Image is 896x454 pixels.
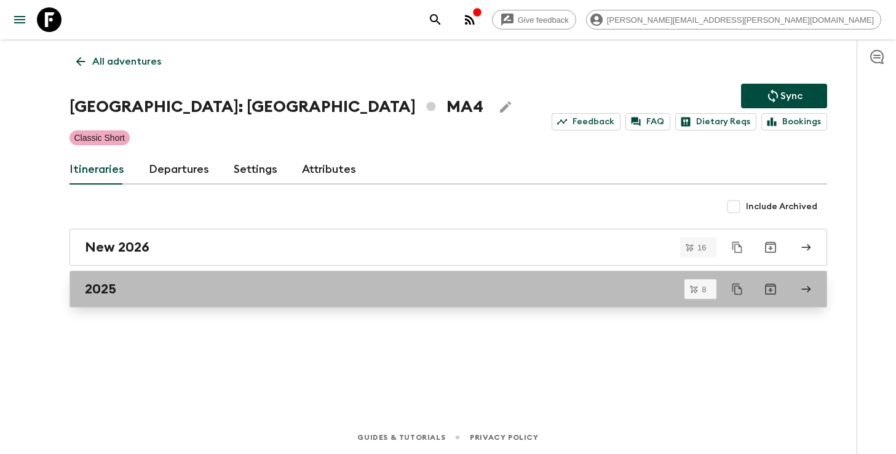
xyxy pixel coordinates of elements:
[69,229,827,266] a: New 2026
[625,113,670,130] a: FAQ
[761,113,827,130] a: Bookings
[423,7,448,32] button: search adventures
[493,95,518,119] button: Edit Adventure Title
[7,7,32,32] button: menu
[492,10,576,30] a: Give feedback
[470,431,538,444] a: Privacy Policy
[780,89,803,103] p: Sync
[85,239,149,255] h2: New 2026
[675,113,756,130] a: Dietary Reqs
[92,54,161,69] p: All adventures
[741,84,827,108] button: Sync adventure departures to the booking engine
[511,15,576,25] span: Give feedback
[694,285,713,293] span: 8
[726,236,748,258] button: Duplicate
[758,277,783,301] button: Archive
[69,49,168,74] a: All adventures
[74,132,125,144] p: Classic Short
[69,95,483,119] h1: [GEOGRAPHIC_DATA]: [GEOGRAPHIC_DATA] MA4
[85,281,116,297] h2: 2025
[234,155,277,185] a: Settings
[302,155,356,185] a: Attributes
[600,15,881,25] span: [PERSON_NAME][EMAIL_ADDRESS][PERSON_NAME][DOMAIN_NAME]
[758,235,783,260] button: Archive
[746,201,817,213] span: Include Archived
[552,113,620,130] a: Feedback
[149,155,209,185] a: Departures
[586,10,881,30] div: [PERSON_NAME][EMAIL_ADDRESS][PERSON_NAME][DOMAIN_NAME]
[690,244,713,252] span: 16
[69,271,827,308] a: 2025
[726,278,748,300] button: Duplicate
[357,431,445,444] a: Guides & Tutorials
[69,155,124,185] a: Itineraries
